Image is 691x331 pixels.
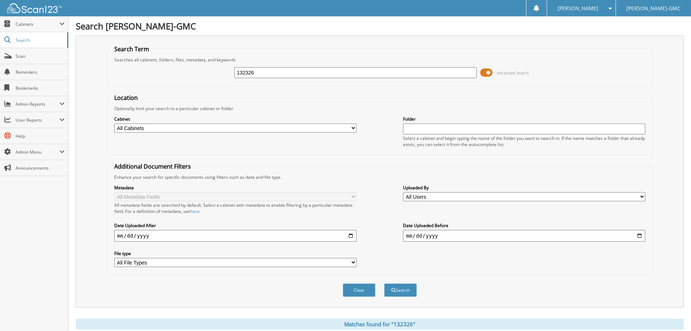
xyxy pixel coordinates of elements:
[16,149,59,155] span: Admin Menu
[114,185,357,191] label: Metadata
[16,37,63,43] span: Search
[16,133,65,139] span: Help
[76,319,684,330] div: Matches found for "132326"
[403,222,645,229] label: Date Uploaded Before
[403,135,645,148] div: Select a cabinet and begin typing the name of the folder you want to search in. If the name match...
[16,165,65,171] span: Announcements
[111,105,649,112] div: Optionally limit your search to a particular cabinet or folder
[497,70,529,76] span: Advanced Search
[16,69,65,75] span: Reminders
[114,202,357,214] div: All metadata fields are searched by default. Select a cabinet with metadata to enable filtering b...
[76,20,684,32] h1: Search [PERSON_NAME]-GMC
[111,174,649,180] div: Enhance your search for specific documents using filters such as date and file type.
[16,85,65,91] span: Bookmarks
[384,283,417,297] button: Search
[403,185,645,191] label: Uploaded By
[7,3,62,13] img: scan123-logo-white.svg
[114,222,357,229] label: Date Uploaded After
[111,94,141,102] legend: Location
[16,21,59,27] span: Cabinets
[114,250,357,257] label: File type
[111,45,153,53] legend: Search Term
[626,6,680,11] span: [PERSON_NAME]-GMC
[114,116,357,122] label: Cabinet
[16,53,65,59] span: Scan
[190,208,200,214] a: here
[111,162,194,170] legend: Additional Document Filters
[16,117,59,123] span: User Reports
[403,116,645,122] label: Folder
[111,57,649,63] div: Searches all cabinets, folders, files, metadata, and keywords
[558,6,598,11] span: [PERSON_NAME]
[343,283,375,297] button: Clear
[403,230,645,242] input: end
[16,101,59,107] span: Admin Reports
[114,230,357,242] input: start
